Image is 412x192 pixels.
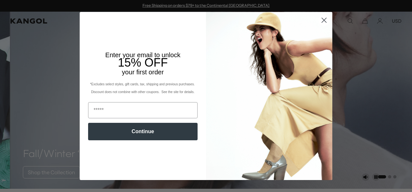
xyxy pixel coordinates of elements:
[318,15,330,26] button: Close dialog
[206,12,332,180] img: 93be19ad-e773-4382-80b9-c9d740c9197f.jpeg
[90,82,196,94] span: *Excludes select styles, gift cards, tax, shipping and previous purchases. Discount does not comb...
[88,123,198,140] button: Continue
[105,51,180,59] span: Enter your email to unlock
[118,56,168,69] span: 15% OFF
[88,102,198,118] input: Email
[122,69,164,76] span: your first order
